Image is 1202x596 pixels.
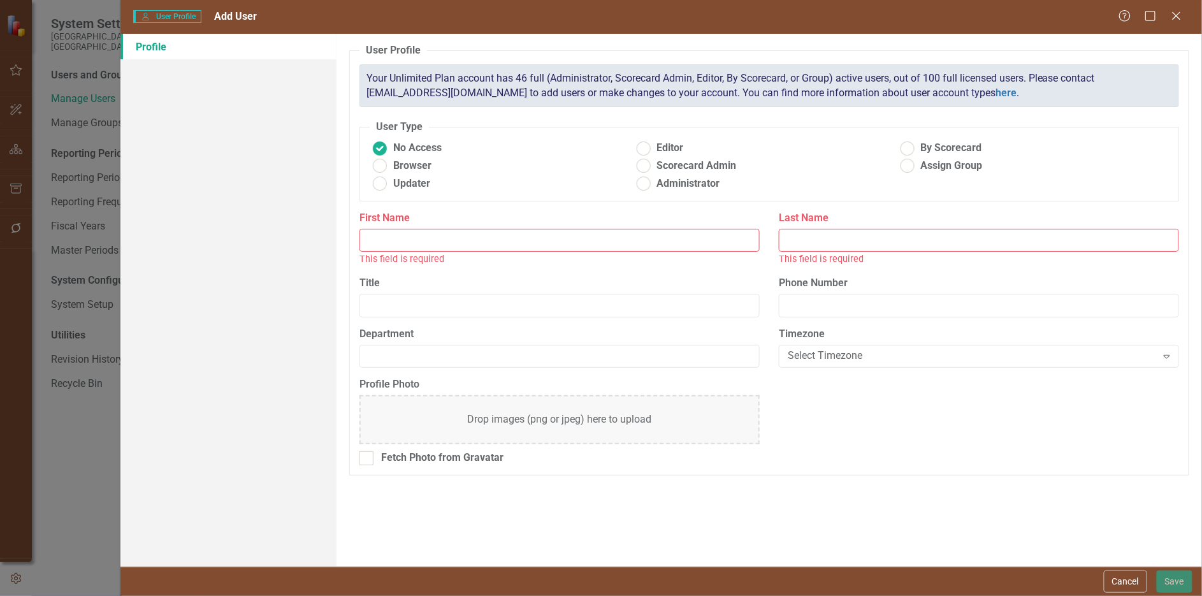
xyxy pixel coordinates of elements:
[381,451,503,465] div: Fetch Photo from Gravatar
[779,276,1179,291] label: Phone Number
[779,327,1179,342] label: Timezone
[359,211,760,226] label: First Name
[996,87,1017,99] a: here
[657,159,737,173] span: Scorecard Admin
[120,34,337,59] a: Profile
[468,412,652,427] div: Drop images (png or jpeg) here to upload
[214,10,257,22] span: Add User
[788,349,1156,363] div: Select Timezone
[779,211,1179,226] label: Last Name
[359,377,760,392] label: Profile Photo
[370,120,429,134] legend: User Type
[779,252,1179,266] div: This field is required
[393,159,431,173] span: Browser
[359,43,427,58] legend: User Profile
[921,141,982,156] span: By Scorecard
[393,141,442,156] span: No Access
[657,177,720,191] span: Administrator
[359,327,760,342] label: Department
[133,10,201,23] span: User Profile
[1157,571,1192,593] button: Save
[921,159,983,173] span: Assign Group
[1104,571,1147,593] button: Cancel
[657,141,684,156] span: Editor
[393,177,430,191] span: Updater
[359,276,760,291] label: Title
[359,252,760,266] div: This field is required
[366,72,1095,99] span: Your Unlimited Plan account has 46 full (Administrator, Scorecard Admin, Editor, By Scorecard, or...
